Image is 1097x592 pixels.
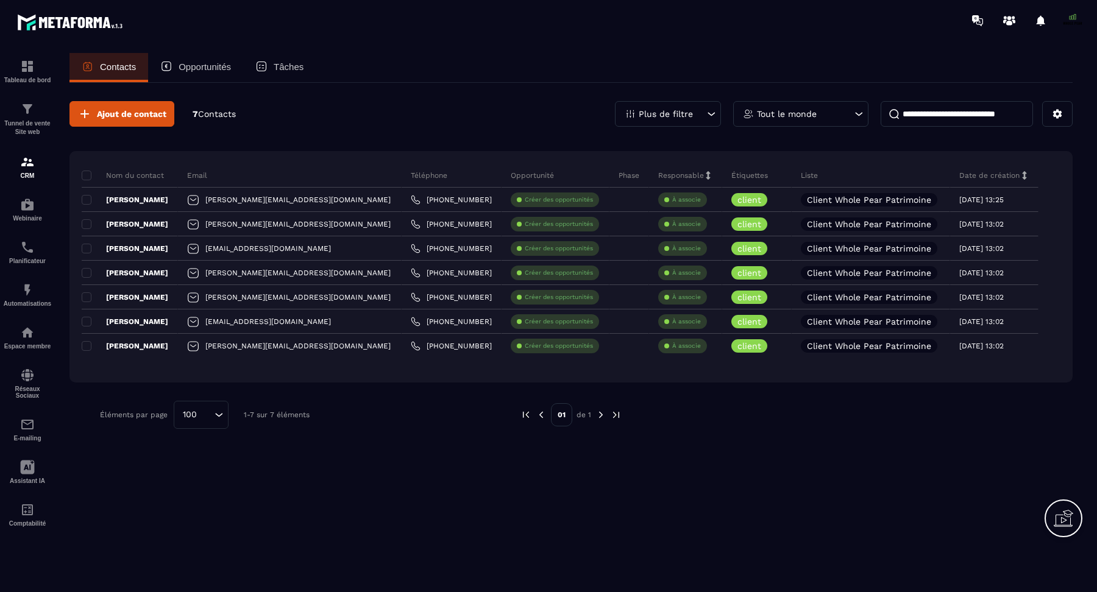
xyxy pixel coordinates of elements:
a: Opportunités [152,53,252,82]
a: [PHONE_NUMBER] [411,317,492,326]
p: client [737,220,761,228]
p: [DATE] 13:02 [959,244,1004,253]
p: client [737,244,761,253]
p: Espace membre [3,343,52,350]
p: Éléments par page [100,411,168,419]
p: Créer des opportunités [525,244,593,253]
a: automationsautomationsWebinaire [3,188,52,231]
p: Opportunité [511,171,554,180]
p: Réseaux Sociaux [3,386,52,399]
p: [DATE] 13:25 [959,196,1004,204]
a: social-networksocial-networkRéseaux Sociaux [3,359,52,408]
p: Contacts [100,61,140,72]
img: social-network [20,368,35,382]
a: [PHONE_NUMBER] [411,219,492,229]
p: [PERSON_NAME] [82,244,168,253]
p: Tout le monde [757,110,817,118]
p: Phase [619,171,639,180]
p: Créer des opportunités [525,196,593,204]
p: À associe [672,196,701,204]
img: logo [17,11,127,33]
p: E-mailing [3,435,52,442]
a: [PHONE_NUMBER] [411,292,492,302]
a: Assistant IA [3,451,52,493]
img: automations [20,283,35,297]
div: Search for option [174,401,229,429]
p: [PERSON_NAME] [82,268,168,278]
p: Client Whole Pear Patrimoine [807,269,931,277]
p: [PERSON_NAME] [82,219,168,229]
span: Contacts [198,109,236,119]
p: de 1 [577,410,591,420]
p: [PERSON_NAME] [82,317,168,326]
a: [PHONE_NUMBER] [411,341,492,351]
img: automations [20,325,35,340]
p: [PERSON_NAME] [82,292,168,302]
p: [DATE] 13:02 [959,342,1004,350]
input: Search for option [201,408,211,421]
p: Étiquettes [731,171,768,180]
a: accountantaccountantComptabilité [3,493,52,536]
p: [PERSON_NAME] [82,341,168,351]
img: formation [20,102,35,116]
p: À associe [672,342,701,350]
p: [PERSON_NAME] [82,195,168,205]
a: [PHONE_NUMBER] [411,244,492,253]
a: schedulerschedulerPlanificateur [3,231,52,273]
p: Automatisations [3,300,52,307]
img: prev [536,409,547,420]
p: Liste [801,171,818,180]
img: prev [520,409,531,420]
p: [DATE] 13:02 [959,317,1004,326]
a: formationformationTunnel de vente Site web [3,93,52,146]
p: client [737,269,761,277]
img: formation [20,59,35,74]
img: next [611,409,622,420]
p: Assistant IA [3,477,52,484]
p: Tunnel de vente Site web [3,119,52,136]
a: formationformationCRM [3,146,52,188]
p: Date de création [959,171,1020,180]
p: Client Whole Pear Patrimoine [807,220,931,228]
img: next [595,409,606,420]
img: formation [20,155,35,169]
p: À associe [672,293,701,301]
p: Créer des opportunités [525,293,593,301]
p: Client Whole Pear Patrimoine [807,342,931,350]
p: client [737,342,761,350]
p: Webinaire [3,215,52,222]
p: Téléphone [411,171,447,180]
p: Créer des opportunités [525,317,593,326]
p: Email [187,171,207,180]
p: À associe [672,220,701,228]
img: accountant [20,502,35,517]
a: Contacts [69,53,152,82]
button: Ajout de contact [69,101,174,127]
a: Tâches [252,53,326,82]
p: [DATE] 13:02 [959,293,1004,301]
p: Plus de filtre [639,110,693,118]
p: 01 [551,403,572,426]
p: Créer des opportunités [525,220,593,228]
p: CRM [3,172,52,179]
p: Opportunités [182,61,240,72]
img: scheduler [20,240,35,255]
span: 100 [179,408,201,421]
p: 1-7 sur 7 éléments [244,411,310,419]
p: Client Whole Pear Patrimoine [807,293,931,301]
p: Tableau de bord [3,77,52,83]
a: emailemailE-mailing [3,408,52,451]
a: [PHONE_NUMBER] [411,195,492,205]
a: [PHONE_NUMBER] [411,268,492,278]
p: Planificateur [3,258,52,264]
p: client [737,317,761,326]
p: Client Whole Pear Patrimoine [807,244,931,253]
p: client [737,293,761,301]
p: Créer des opportunités [525,342,593,350]
a: automationsautomationsAutomatisations [3,273,52,316]
p: À associe [672,244,701,253]
a: automationsautomationsEspace membre [3,316,52,359]
p: À associe [672,317,701,326]
p: À associe [672,269,701,277]
img: automations [20,197,35,212]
